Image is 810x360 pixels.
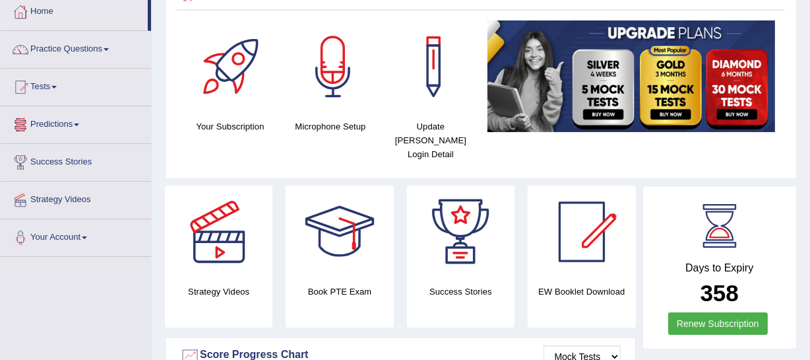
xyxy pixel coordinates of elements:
[286,285,393,299] h4: Book PTE Exam
[701,280,739,306] b: 358
[1,31,151,64] a: Practice Questions
[658,262,782,274] h4: Days to Expiry
[487,20,775,132] img: small5.jpg
[407,285,514,299] h4: Success Stories
[1,106,151,139] a: Predictions
[528,285,635,299] h4: EW Booklet Download
[1,219,151,252] a: Your Account
[187,120,274,133] h4: Your Subscription
[1,182,151,215] a: Strategy Videos
[1,69,151,102] a: Tests
[287,120,374,133] h4: Microphone Setup
[668,312,768,335] a: Renew Subscription
[1,144,151,177] a: Success Stories
[387,120,474,161] h4: Update [PERSON_NAME] Login Detail
[165,285,272,299] h4: Strategy Videos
